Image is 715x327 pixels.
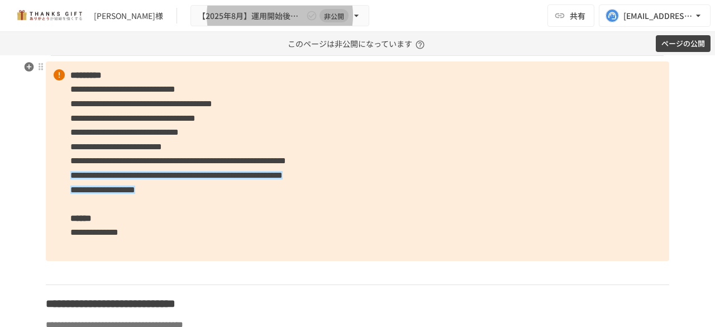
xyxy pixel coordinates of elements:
div: [PERSON_NAME]様 [94,10,163,22]
button: ページの公開 [656,35,711,53]
span: 【2025年8月】運用開始後振り返りミーティング [198,9,304,23]
div: [EMAIL_ADDRESS][DOMAIN_NAME] [623,9,693,23]
button: [EMAIL_ADDRESS][DOMAIN_NAME] [599,4,711,27]
button: 【2025年8月】運用開始後振り返りミーティング非公開 [190,5,369,27]
span: 非公開 [320,10,349,22]
span: 共有 [570,10,585,22]
p: このページは非公開になっています [288,32,428,55]
img: mMP1OxWUAhQbsRWCurg7vIHe5HqDpP7qZo7fRoNLXQh [13,7,85,25]
button: 共有 [547,4,594,27]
